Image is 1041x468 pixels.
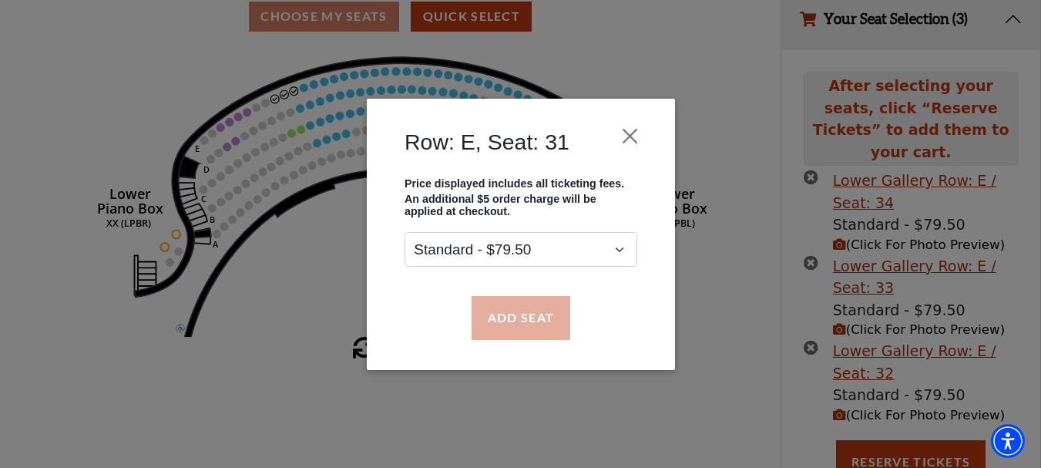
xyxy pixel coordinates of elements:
button: Close [615,121,644,150]
h4: Row: E, Seat: 31 [405,129,569,155]
div: Accessibility Menu [991,424,1025,458]
button: Add Seat [471,296,569,339]
p: An additional $5 order charge will be applied at checkout. [405,193,637,217]
p: Price displayed includes all ticketing fees. [405,177,637,189]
